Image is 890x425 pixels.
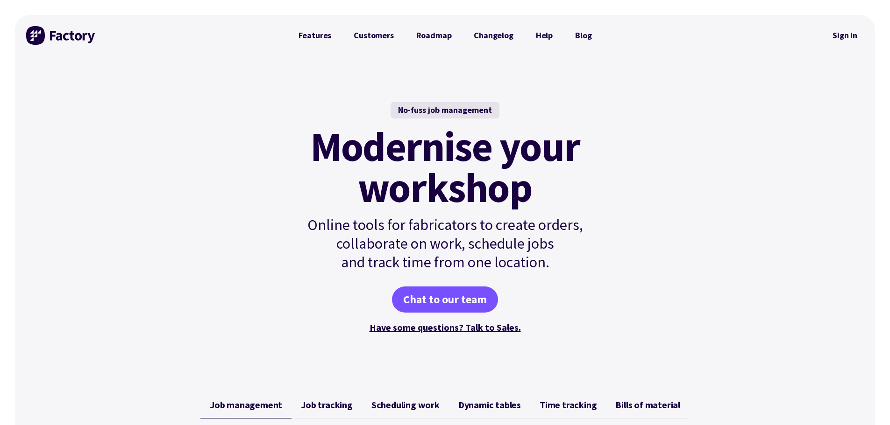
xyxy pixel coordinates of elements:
p: Online tools for fabricators to create orders, collaborate on work, schedule jobs and track time ... [287,216,603,272]
span: Job tracking [301,399,353,411]
span: Dynamic tables [458,399,521,411]
div: No-fuss job management [391,102,499,118]
a: Features [287,26,343,45]
a: Sign in [826,25,864,46]
img: Factory [26,26,96,45]
a: Chat to our team [392,286,498,313]
nav: Primary Navigation [287,26,603,45]
a: Blog [564,26,603,45]
a: Help [525,26,564,45]
span: Time tracking [540,399,597,411]
mark: Modernise your workshop [310,126,580,208]
span: Bills of material [615,399,680,411]
span: Scheduling work [371,399,440,411]
a: Customers [342,26,405,45]
a: Changelog [463,26,524,45]
a: Have some questions? Talk to Sales. [370,321,521,333]
nav: Secondary Navigation [826,25,864,46]
a: Roadmap [405,26,463,45]
span: Job management [210,399,282,411]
